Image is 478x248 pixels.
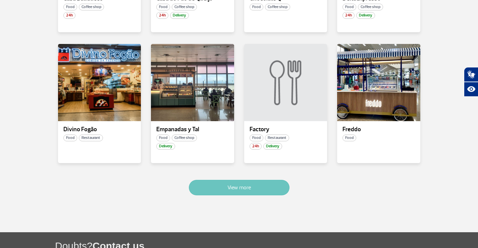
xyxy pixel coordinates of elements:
[156,143,175,150] span: Delivery
[63,12,75,19] span: 24h
[342,135,356,141] span: Food
[156,12,168,19] span: 24h
[250,143,262,150] span: 24h
[342,126,415,133] p: Freddo
[170,12,189,19] span: Delivery
[250,4,263,10] span: Food
[358,4,383,10] span: Coffee shop
[464,67,478,97] div: Plugin de acessibilidade da Hand Talk.
[172,135,197,141] span: Coffee shop
[156,126,229,133] p: Empanadas y Tal
[342,12,355,19] span: 24h
[156,4,170,10] span: Food
[265,135,289,141] span: Restaurant
[172,4,197,10] span: Coffee shop
[63,135,77,141] span: Food
[464,82,478,97] button: Abrir recursos assistivos.
[342,4,356,10] span: Food
[250,126,322,133] p: Factory
[79,135,103,141] span: Restaurant
[265,4,290,10] span: Coffee shop
[189,180,289,195] button: View more
[250,135,263,141] span: Food
[263,143,282,150] span: Delivery
[464,67,478,82] button: Abrir tradutor de língua de sinais.
[63,126,136,133] p: Divino Fogão
[356,12,375,19] span: Delivery
[63,4,77,10] span: Food
[79,4,104,10] span: Coffee shop
[156,135,170,141] span: Food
